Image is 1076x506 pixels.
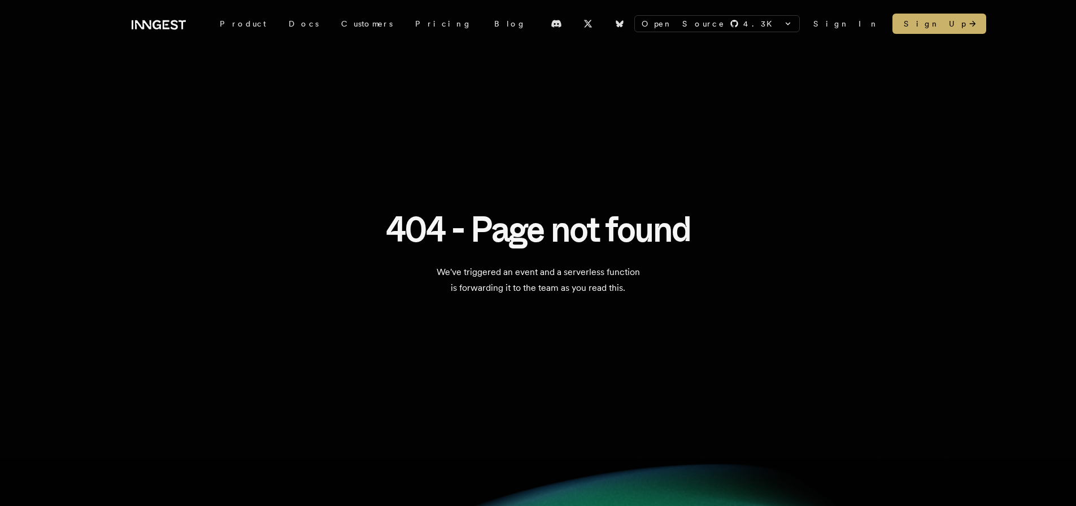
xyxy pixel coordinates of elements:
[208,14,277,34] div: Product
[483,14,537,34] a: Blog
[642,18,725,29] span: Open Source
[330,14,404,34] a: Customers
[813,18,879,29] a: Sign In
[743,18,779,29] span: 4.3 K
[277,14,330,34] a: Docs
[544,15,569,33] a: Discord
[404,14,483,34] a: Pricing
[376,264,701,296] p: We've triggered an event and a serverless function is forwarding it to the team as you read this.
[576,15,600,33] a: X
[892,14,986,34] a: Sign Up
[386,210,691,248] h1: 404 - Page not found
[607,15,632,33] a: Bluesky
